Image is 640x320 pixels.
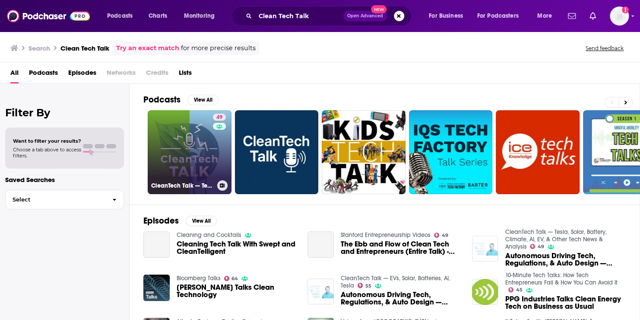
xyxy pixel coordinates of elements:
[307,278,334,305] img: Autonomous Driving Tech, Regulations, & Auto Design — CleanTech Talk with Cruise's Robert Grant
[341,275,450,289] a: CleanTech Talk — EVs, Solar, Batteries, AI, Tesla
[177,240,298,255] a: Cleaning Tech Talk With Swept and CleanTelligent
[151,182,214,189] h3: CleanTech Talk — Tesla, Solar, Battery, Climate, AI, EV, & Other Tech News & Analysis
[255,9,343,23] input: Search podcasts, credits, & more...
[143,94,181,105] h2: Podcasts
[423,9,474,23] button: open menu
[224,276,238,281] a: 64
[583,45,626,52] button: Send feedback
[13,138,81,144] span: Want to filter your results?
[343,11,387,21] button: Open AdvancedNew
[216,113,222,122] span: 49
[477,10,519,22] span: For Podcasters
[68,66,96,83] a: Episodes
[358,283,371,288] a: 55
[107,66,136,83] span: Networks
[187,95,219,105] button: View All
[472,279,498,305] img: PPG Industries Talks Clean Energy Tech on Business as Usual
[29,44,50,52] h3: Search
[472,236,498,262] img: Autonomous Driving Tech, Regulations, & Auto Design — CleanTech Talk with Cruise's Robert Grant
[586,9,599,23] a: Show notifications dropdown
[371,5,387,13] span: New
[177,231,241,239] a: Cleaning and Cocktails
[564,9,579,23] a: Show notifications dropdown
[107,10,133,22] span: Podcasts
[505,252,626,267] span: Autonomous Driving Tech, Regulations, & Auto Design — CleanTech Talk with [PERSON_NAME]'s [PERSON...
[610,6,629,26] button: Show profile menu
[341,240,462,255] a: The Ebb and Flow of Clean Tech and Entrepreneurs (Entire Talk) - Carlos Perea (Miox)
[149,10,167,22] span: Charts
[143,215,179,226] h2: Episodes
[143,215,217,226] a: EpisodesView All
[341,231,431,239] a: Stanford Entrepreneurship Videos
[516,288,523,292] span: 45
[530,244,544,249] a: 49
[60,44,109,52] h3: Clean Tech Talk
[143,9,172,23] a: Charts
[13,147,81,159] span: Choose a tab above to access filters.
[177,284,298,298] span: [PERSON_NAME] Talks Clean Technology
[622,6,629,13] svg: Add a profile image
[186,216,217,226] button: View All
[29,66,58,83] a: Podcasts
[6,197,105,202] span: Select
[610,6,629,26] img: User Profile
[341,240,462,255] span: The Ebb and Flow of Clean Tech and Entrepreneurs (Entire Talk) - [PERSON_NAME] (Miox)
[146,66,168,83] span: Credits
[505,295,626,310] a: PPG Industries Talks Clean Energy Tech on Business as Usual
[610,6,629,26] span: Logged in as roneledotsonRAD
[505,272,617,286] a: 10-Minute Tech Talks: How Tech Entrepreneurs Fail & How You Can Avoid It
[178,9,226,23] button: open menu
[538,245,544,249] span: 49
[10,66,19,83] a: All
[365,284,371,288] span: 55
[143,94,219,105] a: PodcastsView All
[181,43,256,53] span: for more precise results
[143,231,170,258] a: Cleaning Tech Talk With Swept and CleanTelligent
[179,66,192,83] a: Lists
[434,233,448,238] a: 49
[177,275,221,282] a: Bloomberg Talks
[341,291,462,306] a: Autonomous Driving Tech, Regulations, & Auto Design — CleanTech Talk with Cruise's Robert Grant
[307,231,334,258] a: The Ebb and Flow of Clean Tech and Entrepreneurs (Entire Talk) - Carlos Perea (Miox)
[505,228,606,250] a: CleanTech Talk — Tesla, Solar, Battery, Climate, AI, EV, & Other Tech News & Analysis
[347,14,383,18] span: Open Advanced
[5,106,124,119] h2: Filter By
[116,43,179,53] a: Try an exact match
[148,110,231,194] a: 49CleanTech Talk — Tesla, Solar, Battery, Climate, AI, EV, & Other Tech News & Analysis
[5,190,124,209] button: Select
[5,176,124,184] p: Saved Searches
[101,9,144,23] button: open menu
[442,234,448,237] span: 49
[472,9,531,23] button: open menu
[341,291,462,306] span: Autonomous Driving Tech, Regulations, & Auto Design — CleanTech Talk with [PERSON_NAME]'s [PERSON...
[213,114,226,121] a: 49
[177,284,298,298] a: Daniel Lurie Talks Clean Technology
[429,10,463,22] span: For Business
[184,10,215,22] span: Monitoring
[505,252,626,267] a: Autonomous Driving Tech, Regulations, & Auto Design — CleanTech Talk with Cruise's Robert Grant
[537,10,552,22] span: More
[508,287,523,292] a: 45
[231,277,238,281] span: 64
[7,8,90,24] img: Podchaser - Follow, Share and Rate Podcasts
[240,6,420,26] div: Search podcasts, credits, & more...
[143,275,170,301] img: Daniel Lurie Talks Clean Technology
[531,9,563,23] button: open menu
